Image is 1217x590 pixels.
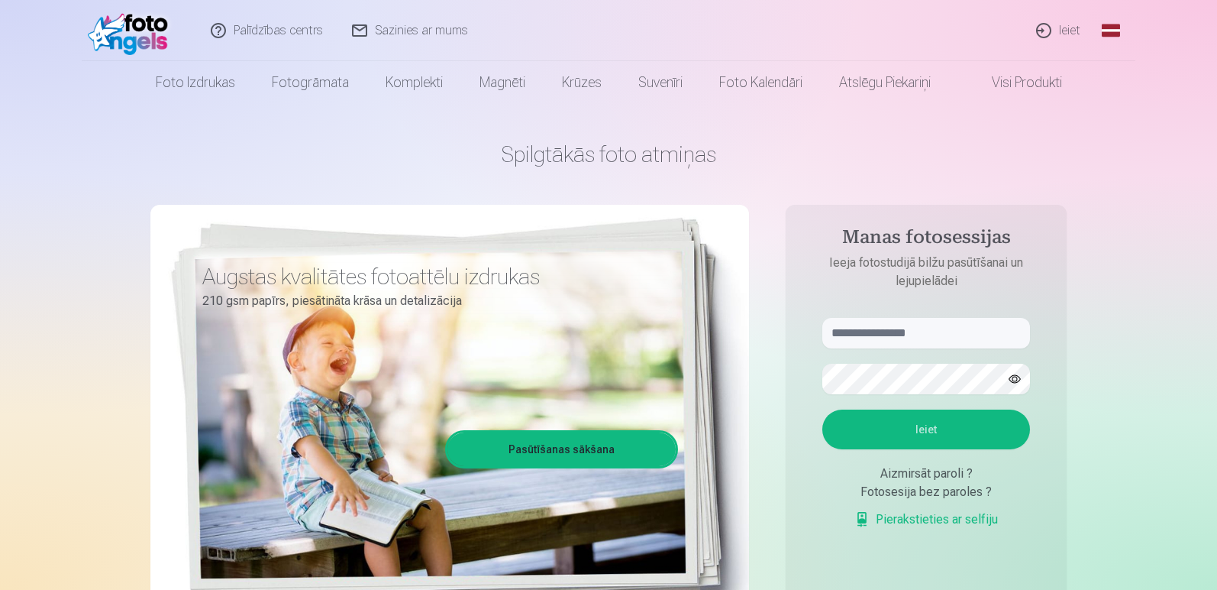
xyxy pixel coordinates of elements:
[822,465,1030,483] div: Aizmirsāt paroli ?
[461,61,544,104] a: Magnēti
[544,61,620,104] a: Krūzes
[949,61,1080,104] a: Visi produkti
[137,61,253,104] a: Foto izdrukas
[821,61,949,104] a: Atslēgu piekariņi
[822,483,1030,501] div: Fotosesija bez paroles ?
[202,263,667,290] h3: Augstas kvalitātes fotoattēlu izdrukas
[447,433,676,466] a: Pasūtīšanas sākšana
[807,254,1045,290] p: Ieeja fotostudijā bilžu pasūtīšanai un lejupielādei
[202,290,667,312] p: 210 gsm papīrs, piesātināta krāsa un detalizācija
[854,511,998,529] a: Pierakstieties ar selfiju
[701,61,821,104] a: Foto kalendāri
[807,226,1045,254] h4: Manas fotosessijas
[88,6,176,55] img: /fa1
[150,141,1067,168] h1: Spilgtākās foto atmiņas
[253,61,367,104] a: Fotogrāmata
[367,61,461,104] a: Komplekti
[822,410,1030,449] button: Ieiet
[620,61,701,104] a: Suvenīri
